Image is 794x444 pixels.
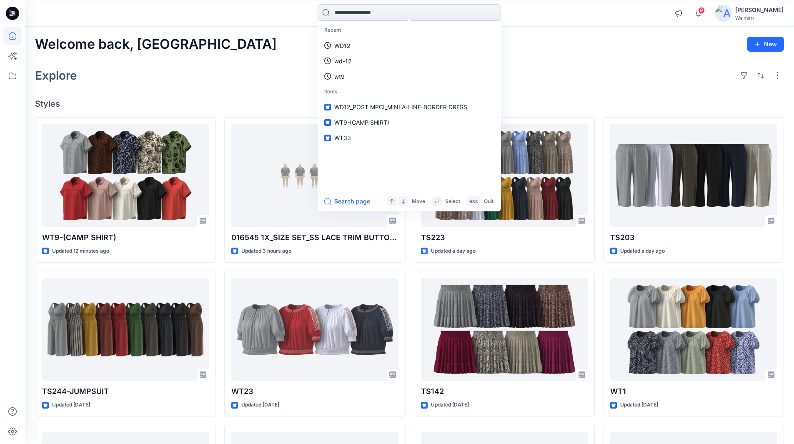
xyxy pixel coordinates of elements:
a: WT33 [319,130,499,145]
img: avatar [715,5,732,22]
p: Recent [319,23,499,38]
p: esc [469,197,478,206]
div: Walmart [735,15,784,21]
p: Updated [DATE] [431,401,469,409]
h2: Explore [35,69,77,82]
p: 016545 1X_SIZE SET_SS LACE TRIM BUTTON DOWN TOP [231,232,398,243]
p: Updated [DATE] [620,401,658,409]
button: Search page [324,196,370,206]
p: TS223 [421,232,588,243]
p: WT23 [231,386,398,397]
span: WT33 [334,134,351,141]
h4: Styles [35,99,784,109]
button: New [747,37,784,52]
a: wd-12 [319,53,499,69]
a: TS244-JUMPSUIT [42,278,209,381]
h2: Welcome back, [GEOGRAPHIC_DATA] [35,37,277,52]
p: WT1 [610,386,777,397]
a: WD12_POST MPCI_MINI A-LINE-BORDER DRESS [319,99,499,115]
a: TS223 [421,124,588,227]
div: [PERSON_NAME] [735,5,784,15]
p: Updated a day ago [431,247,476,256]
p: TS203 [610,232,777,243]
p: Select [445,197,460,206]
a: TS203 [610,124,777,227]
a: 016545 1X_SIZE SET_SS LACE TRIM BUTTON DOWN TOP [231,124,398,227]
a: TS142 [421,278,588,381]
p: wt9 [334,72,345,81]
p: Move [412,197,425,206]
a: WT1 [610,278,777,381]
span: WD12_POST MPCI_MINI A-LINE-BORDER DRESS [334,103,467,110]
p: WT9-(CAMP SHIRT) [42,232,209,243]
p: Quit [484,197,493,206]
a: wt9 [319,69,499,84]
span: 9 [698,7,705,14]
a: WT9-(CAMP SHIRT) [42,124,209,227]
a: WT23 [231,278,398,381]
p: WD12 [334,41,350,50]
a: WT9-(CAMP SHIRT) [319,115,499,130]
p: Updated [DATE] [52,401,90,409]
p: TS244-JUMPSUIT [42,386,209,397]
span: WT9-(CAMP SHIRT) [334,119,389,126]
p: Updated 3 hours ago [241,247,291,256]
p: TS142 [421,386,588,397]
a: WD12 [319,38,499,53]
p: wd-12 [334,57,351,65]
p: Items [319,84,499,100]
p: Updated 12 minutes ago [52,247,109,256]
p: Updated a day ago [620,247,665,256]
p: Updated [DATE] [241,401,279,409]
